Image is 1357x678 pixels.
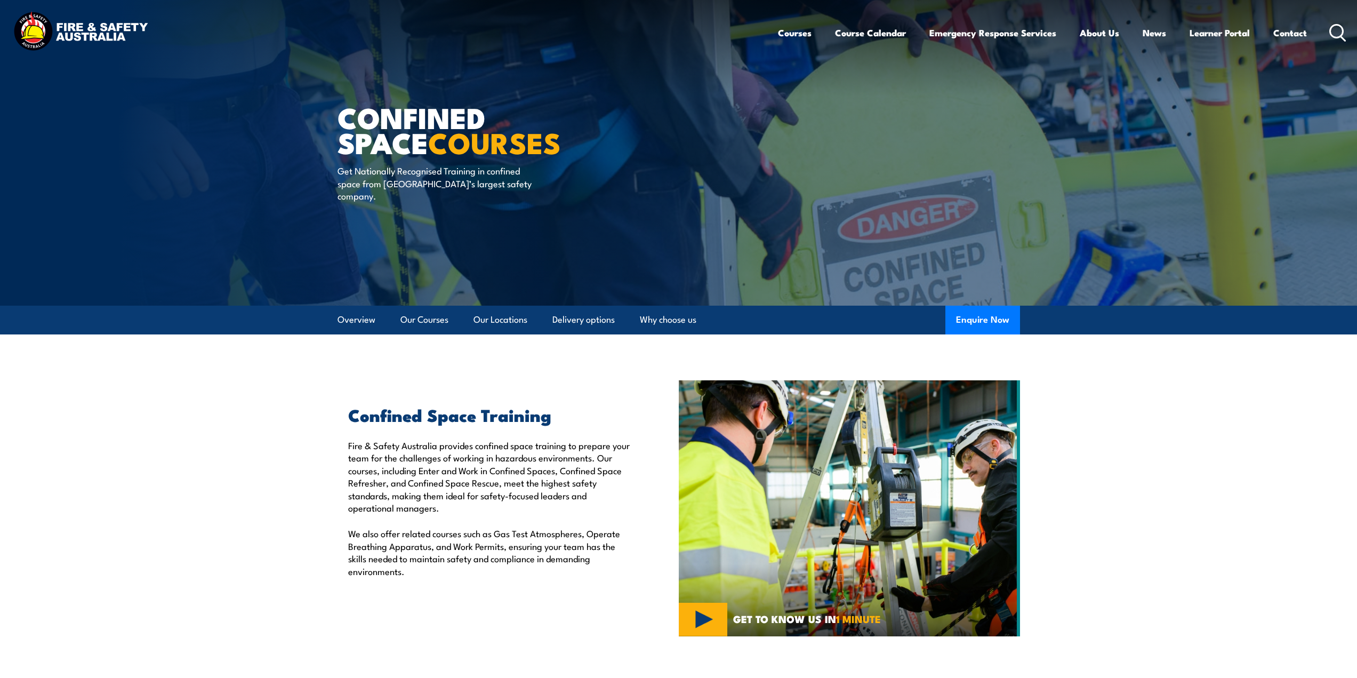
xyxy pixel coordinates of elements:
strong: 1 MINUTE [836,611,881,626]
a: Overview [338,306,375,334]
a: Our Locations [473,306,527,334]
a: Contact [1273,19,1307,47]
a: Emergency Response Services [929,19,1056,47]
a: Courses [778,19,812,47]
a: Why choose us [640,306,696,334]
a: Course Calendar [835,19,906,47]
img: Confined Space Courses Australia [679,380,1020,636]
p: We also offer related courses such as Gas Test Atmospheres, Operate Breathing Apparatus, and Work... [348,527,630,577]
span: GET TO KNOW US IN [733,614,881,624]
h2: Confined Space Training [348,407,630,422]
p: Fire & Safety Australia provides confined space training to prepare your team for the challenges ... [348,439,630,514]
button: Enquire Now [945,306,1020,334]
h1: Confined Space [338,105,601,154]
a: About Us [1080,19,1119,47]
strong: COURSES [428,119,561,164]
a: Delivery options [552,306,615,334]
a: Learner Portal [1190,19,1250,47]
a: News [1143,19,1166,47]
a: Our Courses [400,306,448,334]
p: Get Nationally Recognised Training in confined space from [GEOGRAPHIC_DATA]’s largest safety comp... [338,164,532,202]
